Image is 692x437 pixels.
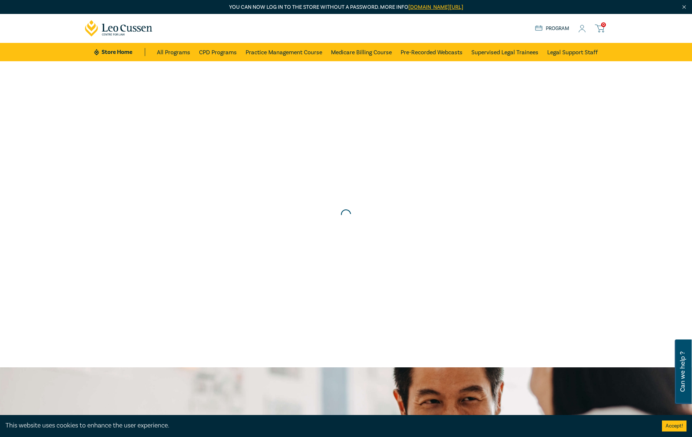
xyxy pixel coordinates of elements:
[679,344,686,400] span: Can we help ?
[401,43,463,61] a: Pre-Recorded Webcasts
[157,43,190,61] a: All Programs
[331,43,392,61] a: Medicare Billing Course
[471,43,538,61] a: Supervised Legal Trainees
[5,421,651,430] div: This website uses cookies to enhance the user experience.
[246,43,322,61] a: Practice Management Course
[681,4,687,10] img: Close
[199,43,237,61] a: CPD Programs
[85,3,607,11] p: You can now log in to the store without a password. More info
[408,4,463,11] a: [DOMAIN_NAME][URL]
[662,421,687,432] button: Accept cookies
[547,43,598,61] a: Legal Support Staff
[94,48,145,56] a: Store Home
[535,25,569,33] a: Program
[601,22,606,27] span: 0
